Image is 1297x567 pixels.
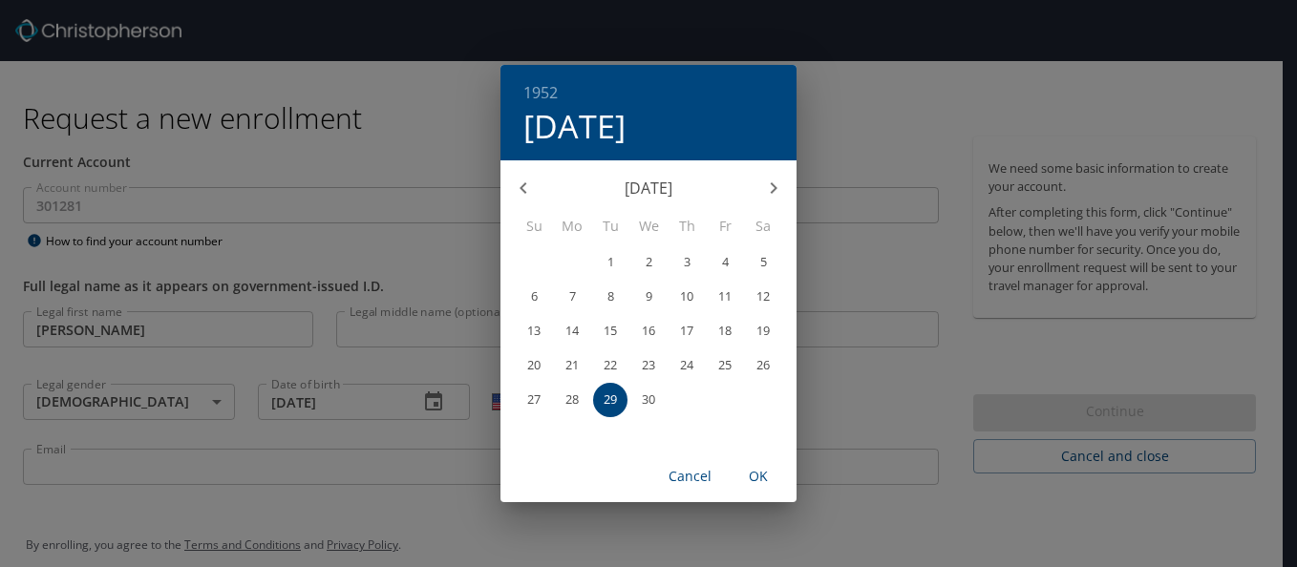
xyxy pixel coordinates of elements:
button: 25 [708,348,742,383]
p: 11 [718,290,732,303]
button: 15 [593,314,627,348]
p: 2 [646,256,652,268]
button: 24 [670,348,704,383]
button: 10 [670,280,704,314]
span: Su [517,216,551,237]
p: 19 [756,325,770,337]
button: 18 [708,314,742,348]
span: OK [735,465,781,489]
button: OK [728,459,789,494]
p: 23 [642,359,655,371]
button: 28 [555,383,589,417]
span: Th [670,216,704,237]
p: 6 [531,290,538,303]
span: We [631,216,666,237]
button: 27 [517,383,551,417]
button: 1 [593,245,627,280]
button: [DATE] [523,106,626,146]
p: 30 [642,393,655,406]
button: 11 [708,280,742,314]
p: 26 [756,359,770,371]
button: 5 [746,245,780,280]
p: 29 [604,393,617,406]
p: 12 [756,290,770,303]
p: 1 [607,256,614,268]
button: 4 [708,245,742,280]
p: 24 [680,359,693,371]
p: 27 [527,393,541,406]
p: 13 [527,325,541,337]
p: 10 [680,290,693,303]
button: 3 [670,245,704,280]
p: 15 [604,325,617,337]
button: 14 [555,314,589,348]
span: Tu [593,216,627,237]
p: 16 [642,325,655,337]
p: 9 [646,290,652,303]
button: 20 [517,348,551,383]
p: 20 [527,359,541,371]
button: 29 [593,383,627,417]
p: 14 [565,325,579,337]
span: Mo [555,216,589,237]
button: 12 [746,280,780,314]
button: 21 [555,348,589,383]
button: 9 [631,280,666,314]
p: 28 [565,393,579,406]
button: 23 [631,348,666,383]
p: 18 [718,325,732,337]
button: 2 [631,245,666,280]
button: 19 [746,314,780,348]
p: [DATE] [546,177,751,199]
button: 8 [593,280,627,314]
span: Fr [708,216,742,237]
button: 13 [517,314,551,348]
p: 3 [684,256,691,268]
button: 6 [517,280,551,314]
p: 4 [722,256,729,268]
button: 17 [670,314,704,348]
p: 7 [569,290,576,303]
p: 25 [718,359,732,371]
p: 17 [680,325,693,337]
button: 7 [555,280,589,314]
button: Cancel [659,459,720,494]
button: 30 [631,383,666,417]
button: 1952 [523,79,558,106]
button: 16 [631,314,666,348]
button: 22 [593,348,627,383]
span: Cancel [667,465,712,489]
button: 26 [746,348,780,383]
p: 5 [760,256,767,268]
p: 21 [565,359,579,371]
p: 22 [604,359,617,371]
span: Sa [746,216,780,237]
p: 8 [607,290,614,303]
